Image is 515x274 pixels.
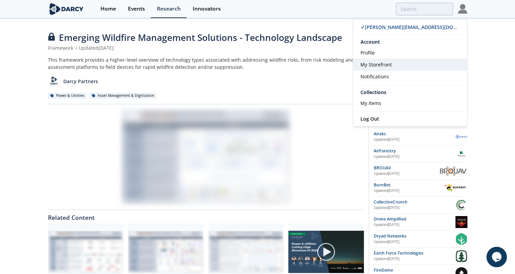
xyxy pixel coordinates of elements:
div: Related Content [48,210,364,221]
div: This framework provides a higher-level overview of technology types associated with addressing wi... [48,56,364,71]
div: AirForestry [374,148,455,154]
span: • [75,45,79,51]
span: My Storefront [360,61,392,68]
img: Drone Amplified [455,216,467,228]
img: BurnBot [444,182,467,194]
img: Profile [458,4,467,14]
div: Updated [DATE] [374,239,455,245]
div: Updated [DATE] [374,222,455,228]
a: BROUAV Updated[DATE] BROUAV [374,165,467,177]
iframe: chat widget [486,247,508,267]
p: Darcy Partners [63,78,98,85]
a: BurnBot Updated[DATE] BurnBot [374,182,467,194]
img: Airaks [455,131,467,143]
div: Events [128,6,145,12]
img: BROUAV [439,165,467,177]
a: Dryad Networks Updated[DATE] Dryad Networks [374,233,467,245]
div: CollectiveCrunch [374,199,455,205]
a: Drone Amplified Updated[DATE] Drone Amplified [374,216,467,228]
a: My Items [353,97,467,109]
div: BurnBot [374,182,444,188]
div: Account [353,35,467,47]
a: CollectiveCrunch Updated[DATE] CollectiveCrunch [374,199,467,211]
img: AirForestry [455,148,467,160]
div: Asset Management & Digitization [90,93,157,99]
a: Notifications [353,71,467,82]
div: Earth Force Technologies [374,250,455,256]
div: Updated [DATE] [374,154,455,159]
div: Research [157,6,181,12]
div: Home [100,6,116,12]
img: play-chapters-gray.svg [317,242,336,261]
div: BROUAV [374,165,439,171]
a: Log Out [353,112,467,126]
div: Innovators [193,6,221,12]
div: Dryad Networks [374,233,455,239]
a: Airaks Updated[DATE] Airaks [374,131,467,143]
div: Airaks [374,131,455,137]
input: Advanced Search [396,3,453,15]
div: Framework Updated [DATE] [48,44,364,51]
div: Collections [353,88,467,97]
span: Notifications [360,73,389,80]
div: FireDome [374,267,455,273]
a: AirForestry Updated[DATE] AirForestry [374,148,467,160]
div: Drone Amplified [374,216,455,222]
img: Video Content [288,231,364,273]
a: Profile [353,47,467,59]
span: ✓ [PERSON_NAME][EMAIL_ADDRESS][DOMAIN_NAME] [361,24,483,30]
span: Profile [360,49,375,56]
div: Power & Utilities [48,93,87,99]
div: Updated [DATE] [374,171,439,177]
a: My Storefront [353,59,467,71]
div: Updated [DATE] [374,188,444,194]
span: Emerging Wildfire Management Solutions - Technology Landscape [59,31,342,44]
div: Updated [DATE] [374,205,455,211]
span: Log Out [360,116,379,122]
img: CollectiveCrunch [455,199,467,211]
div: Updated [DATE] [374,137,455,142]
a: Earth Force Technologies Updated[DATE] Earth Force Technologies [374,250,467,262]
div: Updated [DATE] [374,256,455,262]
img: logo-wide.svg [48,3,85,15]
a: ✓[PERSON_NAME][EMAIL_ADDRESS][DOMAIN_NAME] [353,20,467,35]
img: Dryad Networks [455,233,467,245]
span: My Items [360,100,381,106]
img: Earth Force Technologies [455,250,467,262]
